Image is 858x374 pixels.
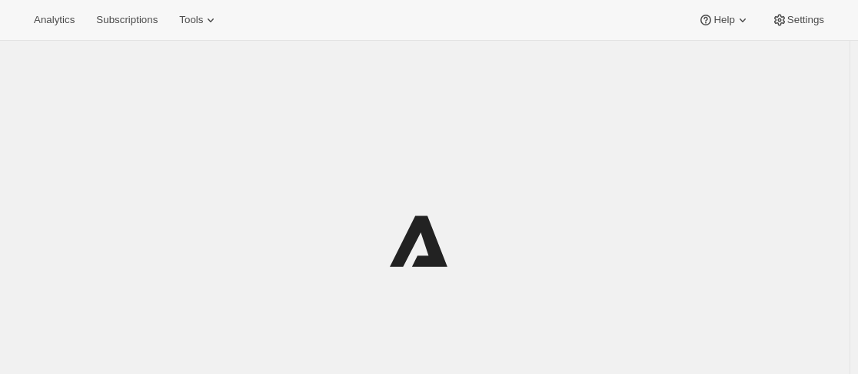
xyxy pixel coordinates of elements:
[179,14,203,26] span: Tools
[763,9,833,31] button: Settings
[787,14,824,26] span: Settings
[87,9,167,31] button: Subscriptions
[34,14,75,26] span: Analytics
[25,9,84,31] button: Analytics
[170,9,228,31] button: Tools
[689,9,759,31] button: Help
[713,14,734,26] span: Help
[96,14,158,26] span: Subscriptions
